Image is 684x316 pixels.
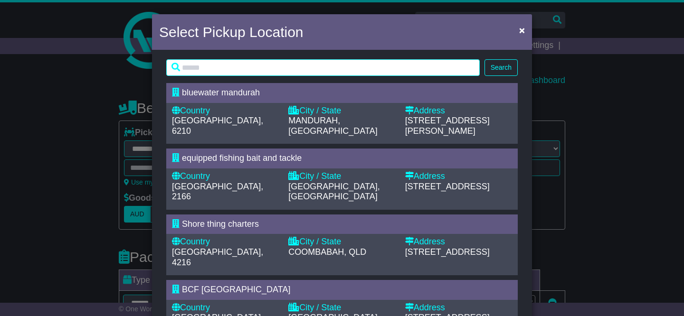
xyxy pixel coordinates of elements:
[288,303,395,313] div: City / State
[405,116,490,136] span: [STREET_ADDRESS][PERSON_NAME]
[484,59,518,76] button: Search
[172,237,279,247] div: Country
[172,303,279,313] div: Country
[182,285,290,294] span: BCF [GEOGRAPHIC_DATA]
[288,237,395,247] div: City / State
[514,20,530,40] button: Close
[172,106,279,116] div: Country
[405,247,490,257] span: [STREET_ADDRESS]
[288,116,377,136] span: MANDURAH, [GEOGRAPHIC_DATA]
[182,153,302,163] span: equipped fishing bait and tackle
[519,25,525,36] span: ×
[288,106,395,116] div: City / State
[182,88,260,97] span: bluewater mandurah
[288,171,395,182] div: City / State
[182,219,259,229] span: Shore thing charters
[288,247,366,257] span: COOMBABAH, QLD
[405,303,512,313] div: Address
[172,116,263,136] span: [GEOGRAPHIC_DATA], 6210
[172,182,263,202] span: [GEOGRAPHIC_DATA], 2166
[288,182,380,202] span: [GEOGRAPHIC_DATA], [GEOGRAPHIC_DATA]
[172,171,279,182] div: Country
[159,21,304,43] h4: Select Pickup Location
[172,247,263,267] span: [GEOGRAPHIC_DATA], 4216
[405,182,490,191] span: [STREET_ADDRESS]
[405,106,512,116] div: Address
[405,237,512,247] div: Address
[405,171,512,182] div: Address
